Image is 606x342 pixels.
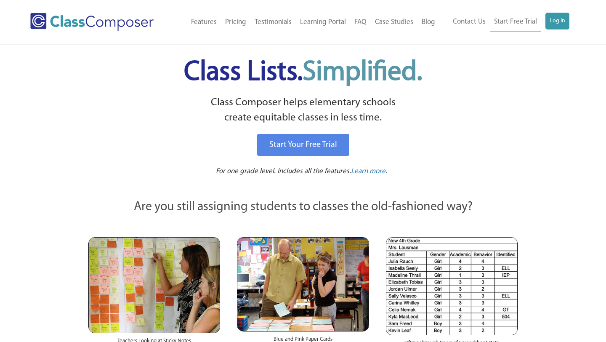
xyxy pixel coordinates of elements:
[87,95,519,126] p: Class Composer helps elementary schools create equitable classes in less time.
[439,13,569,32] nav: Header Menu
[417,13,439,32] a: Blog
[88,237,220,333] img: Teachers Looking at Sticky Notes
[449,13,490,31] a: Contact Us
[221,13,250,32] a: Pricing
[257,134,349,156] a: Start Your Free Trial
[303,59,422,86] span: Simplified.
[250,13,296,32] a: Testimonials
[351,168,387,175] span: Learn more.
[296,13,350,32] a: Learning Portal
[173,13,439,32] nav: Header Menu
[216,168,351,175] span: For one grade level. Includes all the features.
[386,237,518,335] img: Spreadsheets
[351,166,387,177] a: Learn more.
[490,13,541,32] a: Start Free Trial
[237,237,369,331] img: Blue and Pink Paper Cards
[88,198,518,216] p: Are you still assigning students to classes the old-fashioned way?
[187,13,221,32] a: Features
[545,13,569,29] a: Log In
[184,59,422,86] span: Class Lists.
[371,13,417,32] a: Case Studies
[350,13,371,32] a: FAQ
[269,141,337,149] span: Start Your Free Trial
[30,13,154,31] img: Class Composer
